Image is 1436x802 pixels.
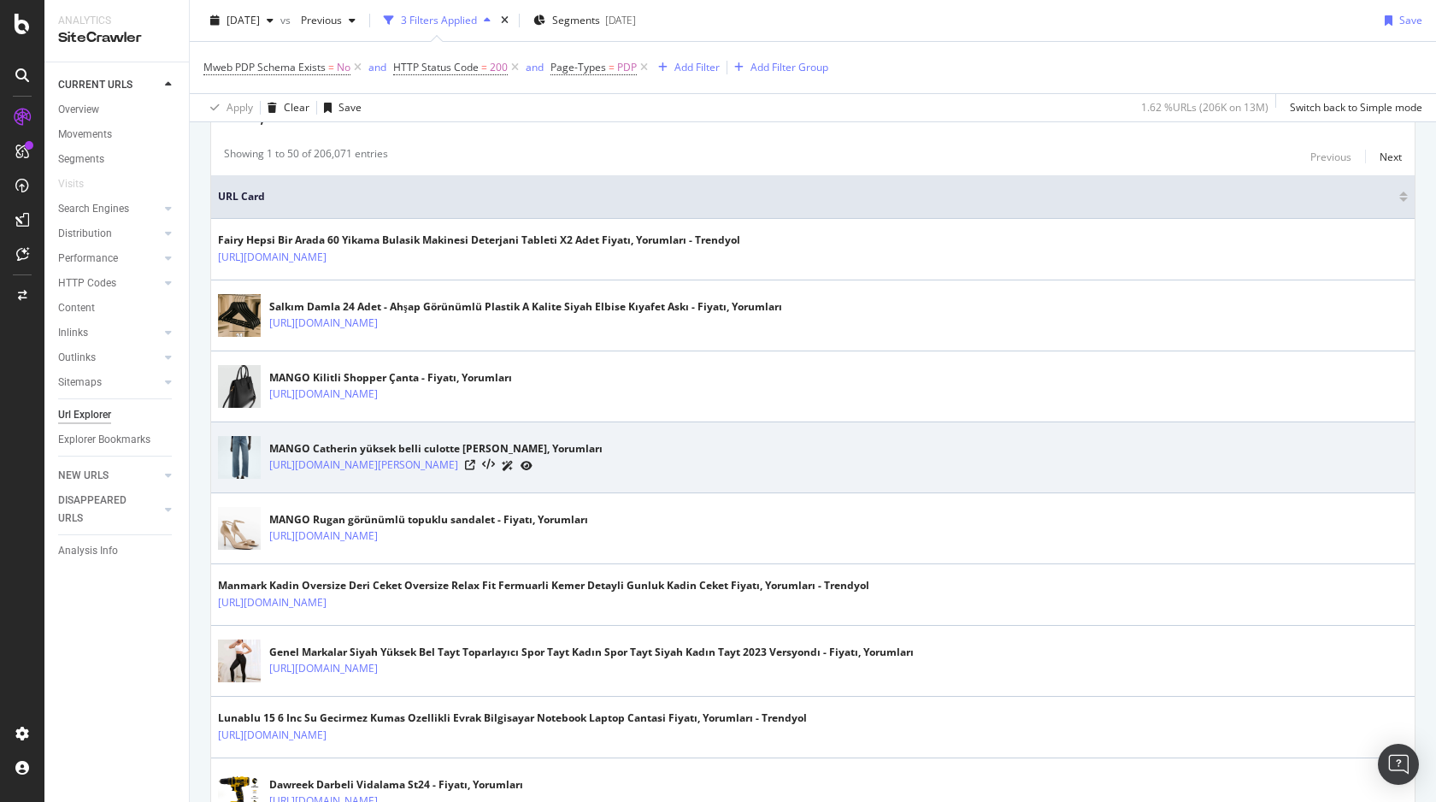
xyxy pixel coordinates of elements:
[317,94,362,121] button: Save
[497,12,512,29] div: times
[261,94,309,121] button: Clear
[218,594,327,611] a: [URL][DOMAIN_NAME]
[58,542,177,560] a: Analysis Info
[1283,94,1422,121] button: Switch back to Simple mode
[218,426,261,490] img: main image
[605,13,636,27] div: [DATE]
[58,28,175,48] div: SiteCrawler
[502,457,514,475] a: AI Url Details
[58,250,118,268] div: Performance
[58,225,112,243] div: Distribution
[1380,146,1402,167] button: Next
[58,14,175,28] div: Analytics
[218,284,261,348] img: main image
[218,249,327,266] a: [URL][DOMAIN_NAME]
[269,645,914,660] div: Genel Markalar Siyah Yüksek Bel Tayt Toparlayıcı Spor Tayt Kadın Spor Tayt Siyah Kadın Tayt 2023 ...
[218,578,869,593] div: Manmark Kadin Oversize Deri Ceket Oversize Relax Fit Fermuarli Kemer Detayli Gunluk Kadin Ceket F...
[284,100,309,115] div: Clear
[750,60,828,74] div: Add Filter Group
[674,60,720,74] div: Add Filter
[328,60,334,74] span: =
[224,146,388,167] div: Showing 1 to 50 of 206,071 entries
[58,126,177,144] a: Movements
[58,467,109,485] div: NEW URLS
[58,101,177,119] a: Overview
[58,492,144,528] div: DISAPPEARED URLS
[269,441,603,457] div: MANGO Catherin yüksek belli culotte [PERSON_NAME], Yorumları
[58,374,102,392] div: Sitemaps
[269,370,512,386] div: MANGO Kilitli Shopper Çanta - Fiyatı, Yorumları
[526,59,544,75] button: and
[550,60,606,74] span: Page-Types
[58,299,177,317] a: Content
[58,150,104,168] div: Segments
[401,13,477,27] div: 3 Filters Applied
[269,512,588,528] div: MANGO Rugan görünümlü topuklu sandalet - Fiyatı, Yorumları
[368,59,386,75] button: and
[58,542,118,560] div: Analysis Info
[337,56,350,80] span: No
[338,100,362,115] div: Save
[58,250,160,268] a: Performance
[1290,100,1422,115] div: Switch back to Simple mode
[58,225,160,243] a: Distribution
[58,492,160,528] a: DISAPPEARED URLS
[1378,7,1422,34] button: Save
[294,13,342,27] span: Previous
[269,528,378,545] a: [URL][DOMAIN_NAME]
[727,57,828,78] button: Add Filter Group
[1310,146,1351,167] button: Previous
[521,457,533,475] a: URL Inspection
[227,100,253,115] div: Apply
[1399,13,1422,27] div: Save
[58,200,160,218] a: Search Engines
[552,13,600,27] span: Segments
[218,355,261,419] img: main image
[58,101,99,119] div: Overview
[465,460,475,470] a: Visit Online Page
[1141,100,1268,115] div: 1.62 % URLs ( 206K on 13M )
[393,60,479,74] span: HTTP Status Code
[218,497,261,561] img: main image
[218,727,327,744] a: [URL][DOMAIN_NAME]
[269,299,782,315] div: Salkım Damla 24 Adet - Ahşap Görünümlü Plastik A Kalite Siyah Elbise Kıyafet Askı - Fiyatı, Yorum...
[203,94,253,121] button: Apply
[58,175,84,193] div: Visits
[58,374,160,392] a: Sitemaps
[58,324,88,342] div: Inlinks
[58,324,160,342] a: Inlinks
[218,629,261,693] img: main image
[651,57,720,78] button: Add Filter
[218,711,807,726] div: Lunablu 15 6 Inc Su Gecirmez Kumas Ozellikli Evrak Bilgisayar Notebook Laptop Cantasi Fiyatı, Yor...
[58,76,160,94] a: CURRENT URLS
[203,7,280,34] button: [DATE]
[58,274,160,292] a: HTTP Codes
[58,299,95,317] div: Content
[280,13,294,27] span: vs
[58,150,177,168] a: Segments
[58,126,112,144] div: Movements
[1380,150,1402,164] div: Next
[227,13,260,27] span: 2025 Aug. 31st
[490,56,508,80] span: 200
[58,349,160,367] a: Outlinks
[609,60,615,74] span: =
[58,431,150,449] div: Explorer Bookmarks
[269,457,458,474] a: [URL][DOMAIN_NAME][PERSON_NAME]
[269,315,378,332] a: [URL][DOMAIN_NAME]
[58,349,96,367] div: Outlinks
[58,76,132,94] div: CURRENT URLS
[294,7,362,34] button: Previous
[58,467,160,485] a: NEW URLS
[481,60,487,74] span: =
[58,274,116,292] div: HTTP Codes
[1310,150,1351,164] div: Previous
[203,60,326,74] span: Mweb PDP Schema Exists
[269,777,523,793] div: Dawreek Darbeli Vidalama St24 - Fiyatı, Yorumları
[377,7,497,34] button: 3 Filters Applied
[1378,744,1419,785] div: Open Intercom Messenger
[527,7,643,34] button: Segments[DATE]
[269,660,378,677] a: [URL][DOMAIN_NAME]
[218,233,740,248] div: Fairy Hepsi Bir Arada 60 Yikama Bulasik Makinesi Deterjani Tableti X2 Adet Fiyatı, Yorumları - Tr...
[58,175,101,193] a: Visits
